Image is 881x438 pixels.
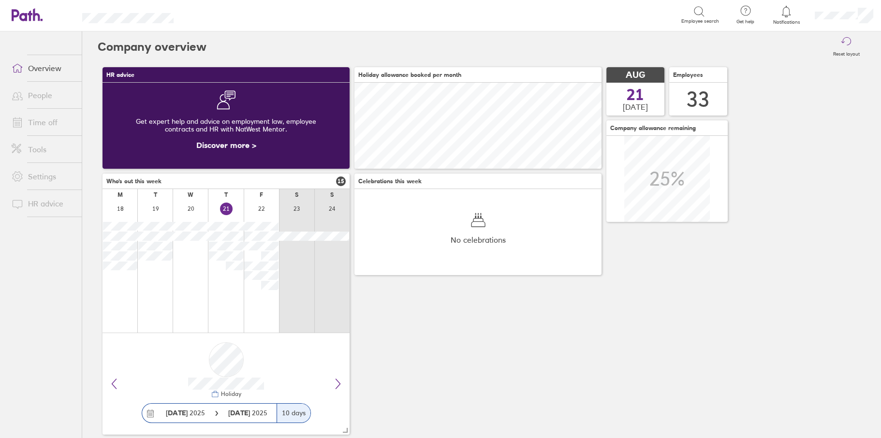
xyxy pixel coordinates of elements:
label: Reset layout [827,48,866,57]
div: S [295,191,298,198]
a: Tools [4,140,82,159]
div: T [154,191,157,198]
h2: Company overview [98,31,206,62]
span: AUG [626,70,645,80]
div: S [330,191,334,198]
a: Notifications [771,5,802,25]
div: M [117,191,123,198]
span: Employee search [681,18,719,24]
span: 2025 [228,409,267,417]
span: HR advice [106,72,134,78]
a: People [4,86,82,105]
a: Time off [4,113,82,132]
span: Holiday allowance booked per month [358,72,461,78]
span: [DATE] [623,102,648,111]
a: HR advice [4,194,82,213]
a: Discover more > [196,140,256,150]
span: Get help [730,19,761,25]
div: 33 [687,87,710,112]
span: Company allowance remaining [610,125,696,131]
span: Employees [673,72,703,78]
button: Reset layout [827,31,866,62]
strong: [DATE] [228,409,252,417]
a: Overview [4,58,82,78]
div: W [188,191,193,198]
div: Search [200,10,224,19]
span: No celebrations [451,235,506,244]
strong: [DATE] [166,409,188,417]
span: Notifications [771,19,802,25]
div: Holiday [219,391,241,397]
span: 2025 [166,409,205,417]
span: 21 [627,87,644,102]
div: T [224,191,228,198]
a: Settings [4,167,82,186]
div: F [260,191,263,198]
div: 10 days [277,404,310,423]
span: Celebrations this week [358,178,422,185]
span: Who's out this week [106,178,162,185]
span: 15 [336,176,346,186]
div: Get expert help and advice on employment law, employee contracts and HR with NatWest Mentor. [110,110,342,141]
